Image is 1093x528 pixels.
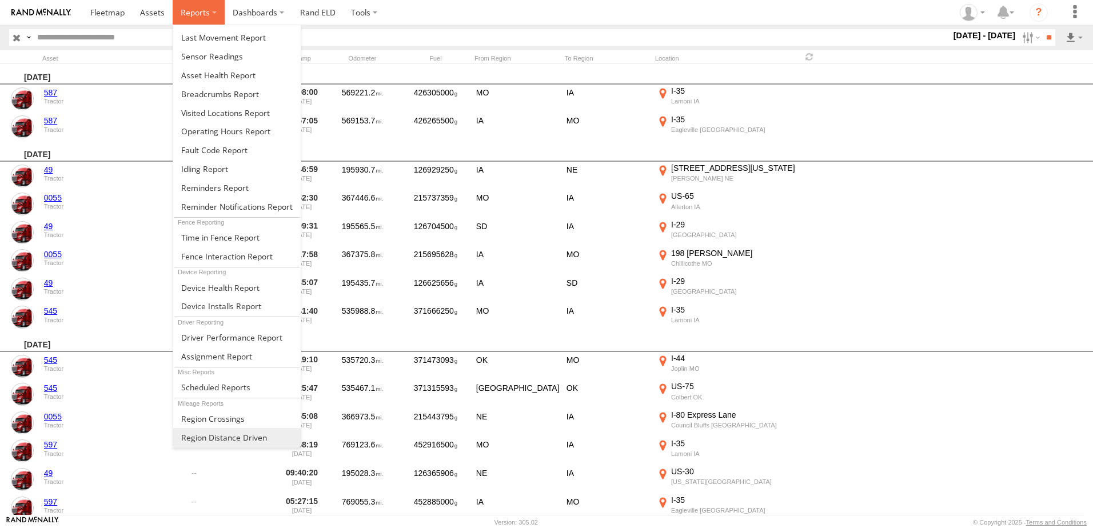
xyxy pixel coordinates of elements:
div: 367375.8 [328,248,397,274]
div: IA [474,114,560,141]
div: 04:08:00 [DATE] [280,86,324,112]
div: SD [565,276,651,302]
label: Click to View Event Location [655,495,798,521]
div: 215443795 [401,410,470,436]
label: Search Filter Options [1018,29,1042,46]
div: 08:35:07 [DATE] [280,276,324,302]
div: 769055.3 [328,495,397,521]
label: Click to View Event Location [655,163,798,189]
div: Tractor [44,203,184,210]
div: 126704500 [401,219,470,246]
div: 11:55:08 [DATE] [280,410,324,436]
div: IA [474,163,560,189]
a: Visited Locations Report [173,103,301,122]
a: 545 [44,355,184,365]
span: Refresh [803,51,816,62]
div: Tractor [44,422,184,429]
div: 09:40:20 [DATE] [280,466,324,493]
div: 367446.6 [328,191,397,217]
div: OK [565,381,651,407]
i: ? [1030,3,1048,22]
div: NE [565,163,651,189]
a: 0055 [44,193,184,203]
a: Region Crossings [173,409,301,428]
div: I-35 [671,438,796,449]
label: [DATE] - [DATE] [951,29,1018,42]
div: MO [474,191,560,217]
div: 195930.7 [328,163,397,189]
div: I-80 Express Lane [671,410,796,420]
div: 04:41:40 [DATE] [280,305,324,331]
a: 49 [44,468,184,478]
div: US-75 [671,381,796,391]
div: IA [565,219,651,246]
label: Click to View Event Location [655,276,798,302]
div: Eagleville [GEOGRAPHIC_DATA] [671,126,796,134]
div: 366973.5 [328,410,397,436]
div: IA [474,248,560,274]
div: [PERSON_NAME] NE [671,174,796,182]
a: 545 [44,306,184,316]
div: Tractor [44,259,184,266]
div: I-35 [671,86,796,96]
div: IA [565,305,651,331]
div: MO [565,495,651,521]
div: Version: 305.02 [494,519,538,526]
a: Sensor Readings [173,47,301,66]
div: Tractor [44,507,184,514]
div: 452885000 [401,495,470,521]
div: SD [474,219,560,246]
div: 195028.3 [328,466,397,493]
a: Asset Health Report [173,66,301,85]
div: IA [565,466,651,493]
div: Lamoni IA [671,316,796,324]
div: 426305000 [401,86,470,112]
div: 769123.6 [328,438,397,465]
a: Last Movement Report [173,28,301,47]
div: 01:57:05 [DATE] [280,114,324,141]
label: Click to View Event Location [655,305,798,331]
div: NE [474,466,560,493]
div: MO [474,86,560,112]
a: 49 [44,165,184,175]
label: Click to View Event Location [655,410,798,436]
div: Joplin MO [671,365,796,373]
div: MO [474,438,560,465]
div: Tractor [44,98,184,105]
div: US-30 [671,466,796,477]
div: Tractor [44,393,184,400]
a: Fence Interaction Report [173,247,301,266]
div: IA [474,495,560,521]
a: Fault Code Report [173,141,301,159]
div: Tim Zylstra [956,4,989,21]
a: Reminders Report [173,178,301,197]
div: 215737359 [401,191,470,217]
div: Tractor [44,317,184,323]
div: 215695628 [401,248,470,274]
div: 569153.7 [328,114,397,141]
div: 569221.2 [328,86,397,112]
a: 587 [44,115,184,126]
div: 535720.3 [328,353,397,379]
a: Asset Operating Hours Report [173,122,301,141]
div: [GEOGRAPHIC_DATA] [671,287,796,295]
div: 198 [PERSON_NAME] [671,248,796,258]
div: MO [565,353,651,379]
div: 195435.7 [328,276,397,302]
a: Visit our Website [6,517,59,528]
div: US-65 [671,191,796,201]
div: MO [565,248,651,274]
div: Lamoni IA [671,97,796,105]
label: Click to View Event Location [655,381,798,407]
label: Click to View Event Location [655,248,798,274]
a: 545 [44,383,184,393]
div: IA [565,86,651,112]
a: Terms and Conditions [1026,519,1087,526]
a: Scheduled Reports [173,378,301,397]
div: Lamoni IA [671,450,796,458]
div: Tractor [44,288,184,295]
a: 49 [44,278,184,288]
div: I-35 [671,305,796,315]
a: Driver Performance Report [173,328,301,347]
div: 18:19:10 [DATE] [280,353,324,379]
